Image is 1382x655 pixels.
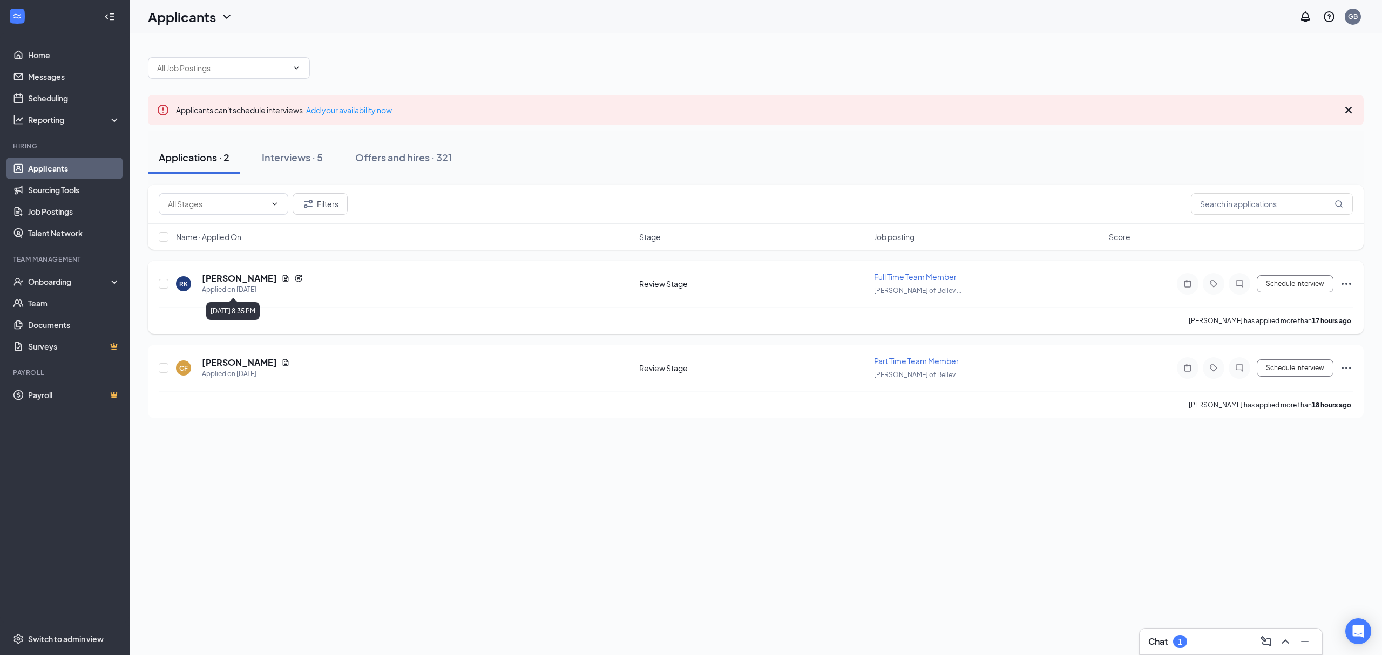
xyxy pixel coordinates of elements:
[13,255,118,264] div: Team Management
[1191,193,1353,215] input: Search in applications
[104,11,115,22] svg: Collapse
[1345,618,1371,644] div: Open Intercom Messenger
[1312,401,1351,409] b: 18 hours ago
[13,276,24,287] svg: UserCheck
[28,633,104,644] div: Switch to admin view
[13,633,24,644] svg: Settings
[13,141,118,151] div: Hiring
[176,105,392,115] span: Applicants can't schedule interviews.
[148,8,216,26] h1: Applicants
[202,357,277,369] h5: [PERSON_NAME]
[179,364,188,373] div: CF
[1340,361,1353,374] svg: Ellipses
[1298,635,1311,648] svg: Minimize
[28,314,120,336] a: Documents
[12,11,23,22] svg: WorkstreamLogo
[1279,635,1292,648] svg: ChevronUp
[1109,231,1130,242] span: Score
[202,369,290,379] div: Applied on [DATE]
[28,222,120,244] a: Talent Network
[202,284,303,295] div: Applied on [DATE]
[293,193,348,215] button: Filter Filters
[28,158,120,179] a: Applicants
[28,336,120,357] a: SurveysCrown
[1233,279,1246,288] svg: ChatInactive
[28,66,120,87] a: Messages
[28,44,120,66] a: Home
[294,274,303,283] svg: Reapply
[1257,275,1333,292] button: Schedule Interview
[1259,635,1272,648] svg: ComposeMessage
[1257,633,1275,650] button: ComposeMessage
[1277,633,1294,650] button: ChevronUp
[1207,279,1220,288] svg: Tag
[1334,200,1343,208] svg: MagnifyingGlass
[1296,633,1313,650] button: Minimize
[202,272,277,284] h5: [PERSON_NAME]
[874,231,914,242] span: Job posting
[1299,10,1312,23] svg: Notifications
[13,114,24,125] svg: Analysis
[28,292,120,314] a: Team
[13,368,118,377] div: Payroll
[874,286,961,295] span: [PERSON_NAME] of Bellev ...
[262,151,323,164] div: Interviews · 5
[1233,364,1246,372] svg: ChatInactive
[28,201,120,222] a: Job Postings
[1257,359,1333,377] button: Schedule Interview
[157,104,170,117] svg: Error
[1181,364,1194,372] svg: Note
[874,272,957,282] span: Full Time Team Member
[1181,279,1194,288] svg: Note
[1340,277,1353,290] svg: Ellipses
[639,231,661,242] span: Stage
[292,64,301,72] svg: ChevronDown
[1312,317,1351,325] b: 17 hours ago
[302,197,315,210] svg: Filter
[1189,400,1353,410] p: [PERSON_NAME] has applied more than .
[270,200,279,208] svg: ChevronDown
[159,151,229,164] div: Applications · 2
[206,302,260,320] div: [DATE] 8:35 PM
[168,198,266,210] input: All Stages
[281,358,290,367] svg: Document
[157,62,288,74] input: All Job Postings
[1178,637,1182,646] div: 1
[28,276,111,287] div: Onboarding
[1189,316,1353,325] p: [PERSON_NAME] has applied more than .
[176,231,241,242] span: Name · Applied On
[1342,104,1355,117] svg: Cross
[639,278,868,289] div: Review Stage
[874,371,961,379] span: [PERSON_NAME] of Bellev ...
[355,151,452,164] div: Offers and hires · 321
[179,279,188,289] div: RK
[220,10,233,23] svg: ChevronDown
[1348,12,1358,21] div: GB
[28,179,120,201] a: Sourcing Tools
[1323,10,1336,23] svg: QuestionInfo
[306,105,392,115] a: Add your availability now
[28,384,120,406] a: PayrollCrown
[281,274,290,283] svg: Document
[28,87,120,109] a: Scheduling
[874,356,959,366] span: Part Time Team Member
[1148,636,1168,647] h3: Chat
[1207,364,1220,372] svg: Tag
[28,114,121,125] div: Reporting
[639,363,868,373] div: Review Stage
